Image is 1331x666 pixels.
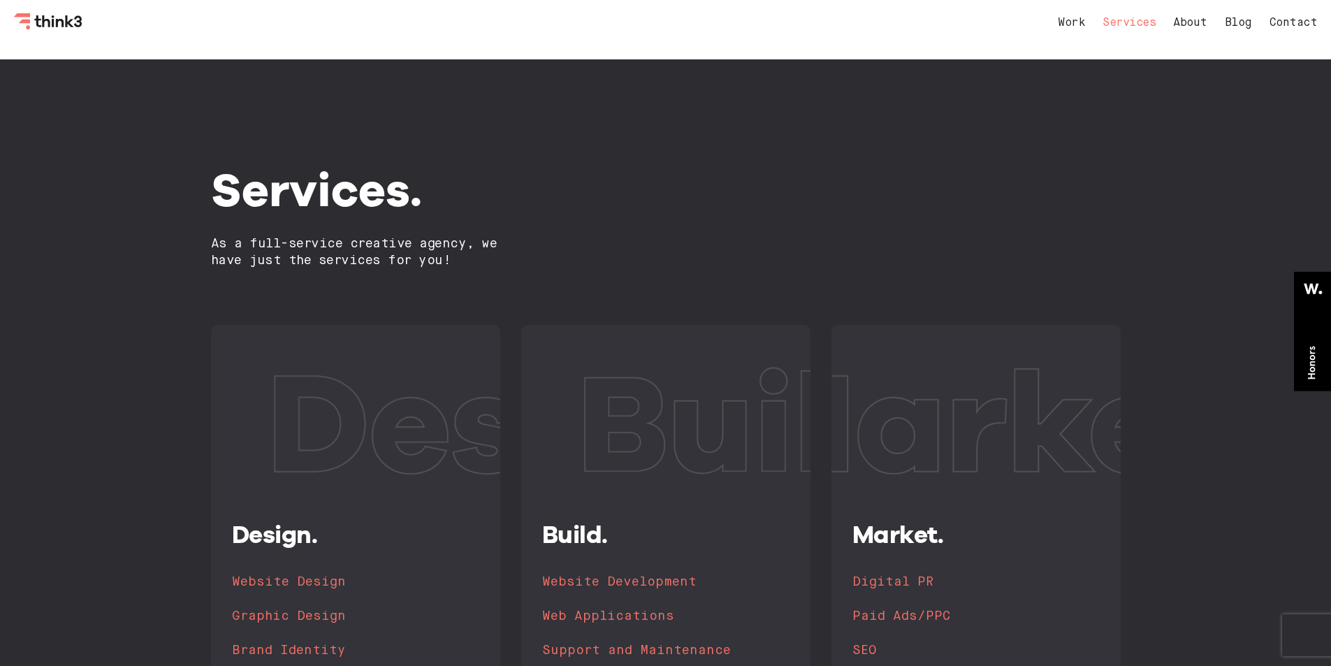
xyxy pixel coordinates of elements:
[542,640,790,660] a: Support and Maintenance
[232,640,479,660] a: Brand Identity
[852,606,1100,626] a: Paid Ads/PPC
[542,640,731,660] h4: Support and Maintenance
[852,572,1100,592] a: Digital PR
[232,520,318,549] span: Design.
[542,606,790,626] a: Web Applications
[211,164,500,215] h1: Services.
[542,520,608,549] span: Build.
[1058,17,1085,29] a: Work
[232,640,346,660] h4: Brand Identity
[542,607,674,626] h4: Web Applications
[232,572,346,592] h4: Website Design
[852,572,933,592] h4: Digital PR
[1103,17,1156,29] a: Services
[211,236,500,269] h2: As a full-service creative agency, we have just the services for you!
[852,640,1100,660] a: SEO
[232,607,346,626] h4: Graphic Design
[852,640,877,660] h4: SEO
[1270,17,1318,29] a: Contact
[232,606,479,626] a: Graphic Design
[1225,17,1252,29] a: Blog
[852,607,950,626] h4: Paid Ads/PPC
[542,572,697,592] h4: Website Development
[852,520,944,549] span: Market.
[1173,17,1207,29] a: About
[232,572,479,592] a: Website Design
[542,572,790,592] a: Website Development
[14,19,84,32] a: Think3 Logo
